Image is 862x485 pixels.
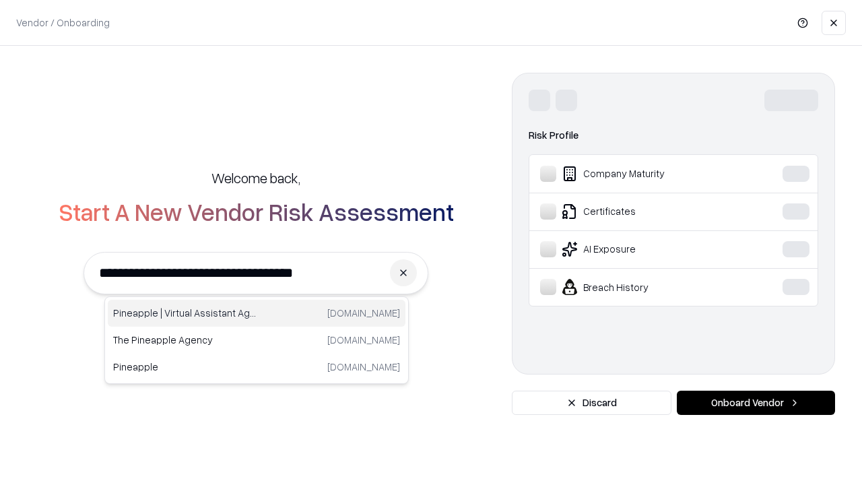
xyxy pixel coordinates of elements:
p: Pineapple [113,360,257,374]
div: Suggestions [104,296,409,384]
p: [DOMAIN_NAME] [327,360,400,374]
p: Pineapple | Virtual Assistant Agency [113,306,257,320]
h5: Welcome back, [211,168,300,187]
p: [DOMAIN_NAME] [327,306,400,320]
div: Breach History [540,279,741,295]
div: Risk Profile [529,127,818,143]
button: Onboard Vendor [677,391,835,415]
div: AI Exposure [540,241,741,257]
p: [DOMAIN_NAME] [327,333,400,347]
p: The Pineapple Agency [113,333,257,347]
p: Vendor / Onboarding [16,15,110,30]
div: Certificates [540,203,741,220]
h2: Start A New Vendor Risk Assessment [59,198,454,225]
div: Company Maturity [540,166,741,182]
button: Discard [512,391,671,415]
